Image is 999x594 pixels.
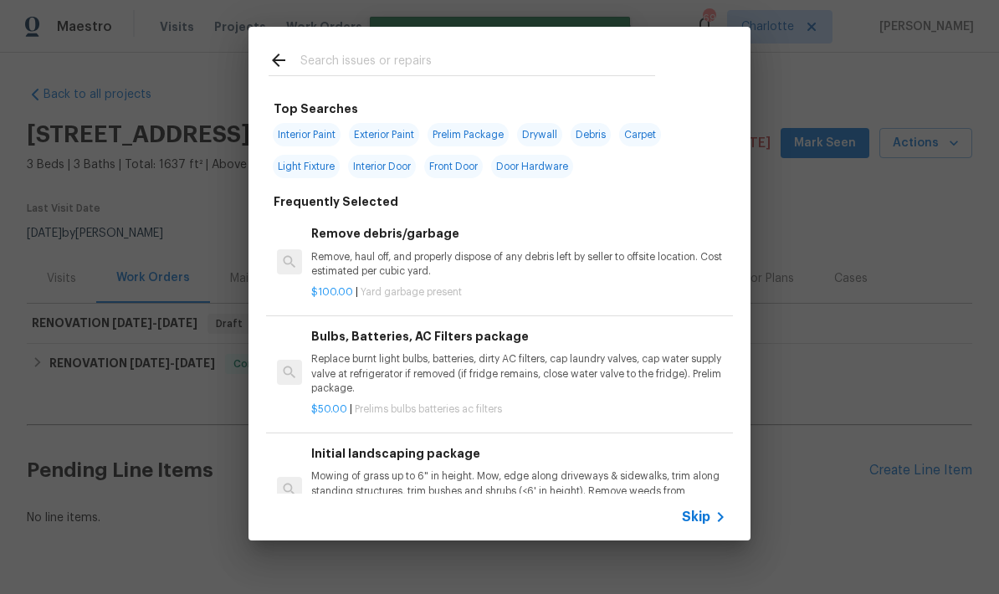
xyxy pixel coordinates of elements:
span: Exterior Paint [349,123,419,146]
p: Replace burnt light bulbs, batteries, dirty AC filters, cap laundry valves, cap water supply valv... [311,352,726,395]
span: Light Fixture [273,155,340,178]
span: Drywall [517,123,562,146]
p: | [311,402,726,417]
span: Interior Paint [273,123,341,146]
span: Yard garbage present [361,287,462,297]
span: Interior Door [348,155,416,178]
h6: Bulbs, Batteries, AC Filters package [311,327,726,346]
span: $100.00 [311,287,353,297]
h6: Top Searches [274,100,358,118]
input: Search issues or repairs [300,50,655,75]
span: $50.00 [311,404,347,414]
h6: Frequently Selected [274,192,398,211]
span: Door Hardware [491,155,573,178]
p: Remove, haul off, and properly dispose of any debris left by seller to offsite location. Cost est... [311,250,726,279]
p: | [311,285,726,300]
span: Prelims bulbs batteries ac filters [355,404,502,414]
p: Mowing of grass up to 6" in height. Mow, edge along driveways & sidewalks, trim along standing st... [311,469,726,512]
span: Front Door [424,155,483,178]
span: Carpet [619,123,661,146]
span: Skip [682,509,710,525]
h6: Remove debris/garbage [311,224,726,243]
span: Prelim Package [428,123,509,146]
h6: Initial landscaping package [311,444,726,463]
span: Debris [571,123,611,146]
